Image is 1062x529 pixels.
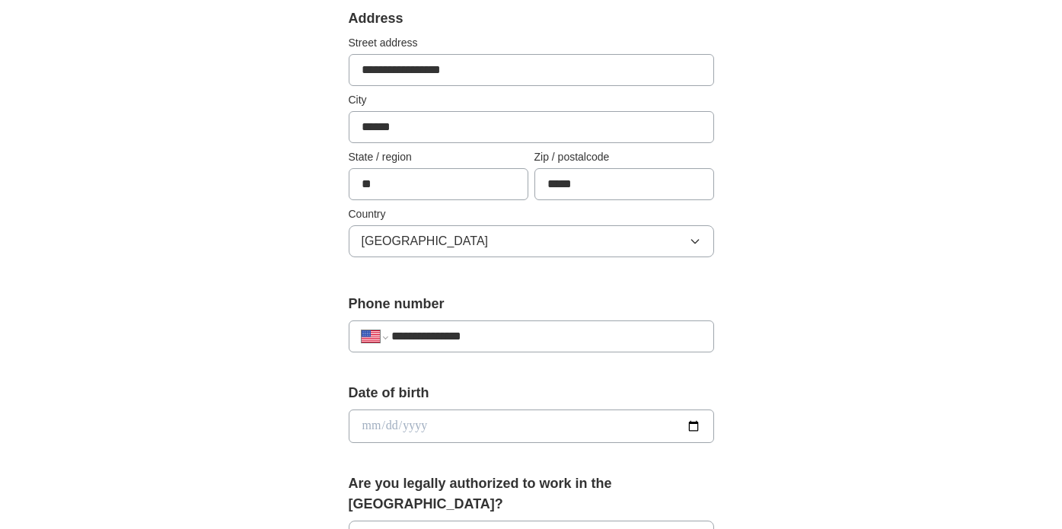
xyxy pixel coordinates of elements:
label: Street address [349,35,714,51]
div: Address [349,8,714,29]
label: City [349,92,714,108]
label: State / region [349,149,528,165]
label: Phone number [349,294,714,314]
span: [GEOGRAPHIC_DATA] [362,232,489,250]
button: [GEOGRAPHIC_DATA] [349,225,714,257]
label: Date of birth [349,383,714,403]
label: Country [349,206,714,222]
label: Are you legally authorized to work in the [GEOGRAPHIC_DATA]? [349,473,714,515]
label: Zip / postalcode [534,149,714,165]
